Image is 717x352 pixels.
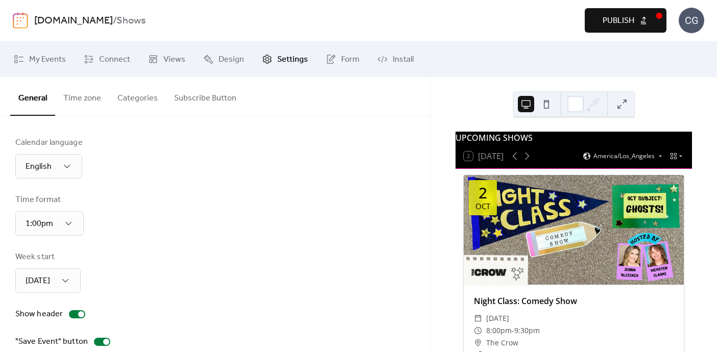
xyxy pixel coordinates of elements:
[29,54,66,66] span: My Events
[585,8,666,33] button: Publish
[109,77,166,115] button: Categories
[15,308,63,320] div: Show header
[514,324,540,337] span: 9:30pm
[15,336,88,348] div: "Save Event" button
[140,45,193,73] a: Views
[34,11,113,31] a: [DOMAIN_NAME]
[479,185,487,200] div: 2
[456,132,692,144] div: UPCOMING SHOWS
[15,137,83,149] div: Calendar language
[474,337,482,349] div: ​
[219,54,244,66] span: Design
[277,54,308,66] span: Settings
[512,324,514,337] span: -
[318,45,367,73] a: Form
[679,8,704,33] div: CG
[26,216,53,232] span: 1:00pm
[13,12,28,29] img: logo
[166,77,245,115] button: Subscribe Button
[76,45,138,73] a: Connect
[26,273,50,289] span: [DATE]
[116,11,146,31] b: Shows
[55,77,109,115] button: Time zone
[370,45,421,73] a: Install
[341,54,360,66] span: Form
[6,45,74,73] a: My Events
[603,15,634,27] span: Publish
[10,77,55,116] button: General
[15,251,79,263] div: Week start
[254,45,316,73] a: Settings
[15,194,82,206] div: Time format
[593,153,655,159] span: America/Los_Angeles
[475,203,490,210] div: Oct
[113,11,116,31] b: /
[486,312,509,324] span: [DATE]
[393,54,414,66] span: Install
[26,159,52,174] span: English
[474,295,577,307] a: Night Class: Comedy Show
[196,45,252,73] a: Design
[163,54,185,66] span: Views
[486,337,518,349] span: The Crow
[474,324,482,337] div: ​
[474,312,482,324] div: ​
[99,54,130,66] span: Connect
[486,324,512,337] span: 8:00pm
